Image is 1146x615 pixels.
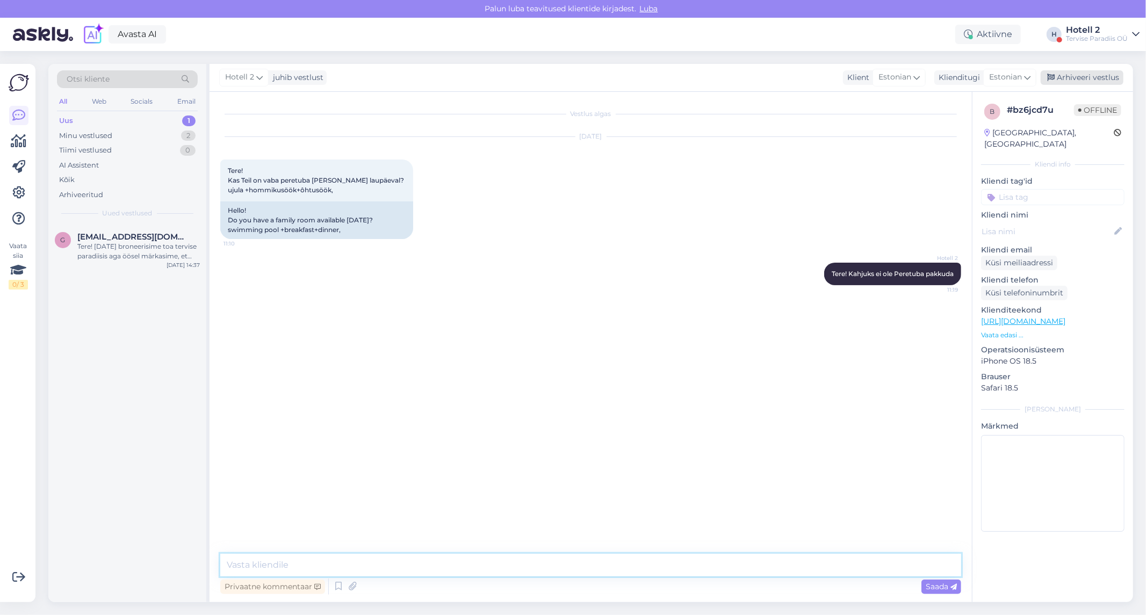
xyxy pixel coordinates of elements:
span: Otsi kliente [67,74,110,85]
div: 0 [180,145,196,156]
div: 1 [182,115,196,126]
p: Märkmed [981,421,1125,432]
div: H [1047,27,1062,42]
div: Küsi telefoninumbrit [981,286,1068,300]
a: Avasta AI [109,25,166,44]
a: Hotell 2Tervise Paradiis OÜ [1066,26,1140,43]
span: b [990,107,995,115]
div: # bz6jcd7u [1007,104,1074,117]
img: Askly Logo [9,73,29,93]
span: g [61,236,66,244]
div: Web [90,95,109,108]
div: Tere! [DATE] broneerisime toa tervise paradiisis aga öösel märkasime, et meie broneeritd lai kahe... [77,242,200,261]
p: Klienditeekond [981,305,1125,316]
div: Tiimi vestlused [59,145,112,156]
div: [DATE] 14:37 [167,261,200,269]
div: [DATE] [220,132,961,141]
div: Socials [128,95,155,108]
div: Privaatne kommentaar [220,580,325,594]
p: Brauser [981,371,1125,382]
img: explore-ai [82,23,104,46]
div: [PERSON_NAME] [981,404,1125,414]
div: Hotell 2 [1066,26,1128,34]
input: Lisa tag [981,189,1125,205]
span: Luba [637,4,661,13]
p: Kliendi telefon [981,274,1125,286]
div: Hello! Do you have a family room available [DATE]? swimming pool +breakfast+dinner, [220,201,413,239]
div: Arhiveeritud [59,190,103,200]
span: Uued vestlused [103,208,153,218]
div: Klient [843,72,869,83]
div: Tervise Paradiis OÜ [1066,34,1128,43]
span: Tere! Kahjuks ei ole Peretuba pakkuda [832,270,954,278]
div: Minu vestlused [59,131,112,141]
div: 0 / 3 [9,280,28,290]
p: Safari 18.5 [981,382,1125,394]
span: Hotell 2 [918,254,958,262]
div: Email [175,95,198,108]
input: Lisa nimi [982,226,1112,237]
div: Klienditugi [934,72,980,83]
div: Kliendi info [981,160,1125,169]
div: 2 [181,131,196,141]
p: iPhone OS 18.5 [981,356,1125,367]
div: [GEOGRAPHIC_DATA], [GEOGRAPHIC_DATA] [984,127,1114,150]
div: Küsi meiliaadressi [981,256,1057,270]
span: 11:10 [224,240,264,248]
div: Uus [59,115,73,126]
div: Vaata siia [9,241,28,290]
div: Arhiveeri vestlus [1041,70,1123,85]
div: All [57,95,69,108]
span: Offline [1074,104,1121,116]
div: juhib vestlust [269,72,323,83]
div: AI Assistent [59,160,99,171]
p: Operatsioonisüsteem [981,344,1125,356]
div: Kõik [59,175,75,185]
p: Kliendi tag'id [981,176,1125,187]
span: 11:19 [918,286,958,294]
span: Tere! Kas Teil on vaba peretuba [PERSON_NAME] laupäeval? ujula +hommikusöök+ôhtusöök, [228,167,406,194]
a: [URL][DOMAIN_NAME] [981,316,1065,326]
span: Estonian [878,71,911,83]
span: gregorroop@gmail.com [77,232,189,242]
div: Vestlus algas [220,109,961,119]
span: Hotell 2 [225,71,254,83]
p: Kliendi nimi [981,209,1125,221]
span: Saada [926,582,957,591]
div: Aktiivne [955,25,1021,44]
span: Estonian [989,71,1022,83]
p: Kliendi email [981,244,1125,256]
p: Vaata edasi ... [981,330,1125,340]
